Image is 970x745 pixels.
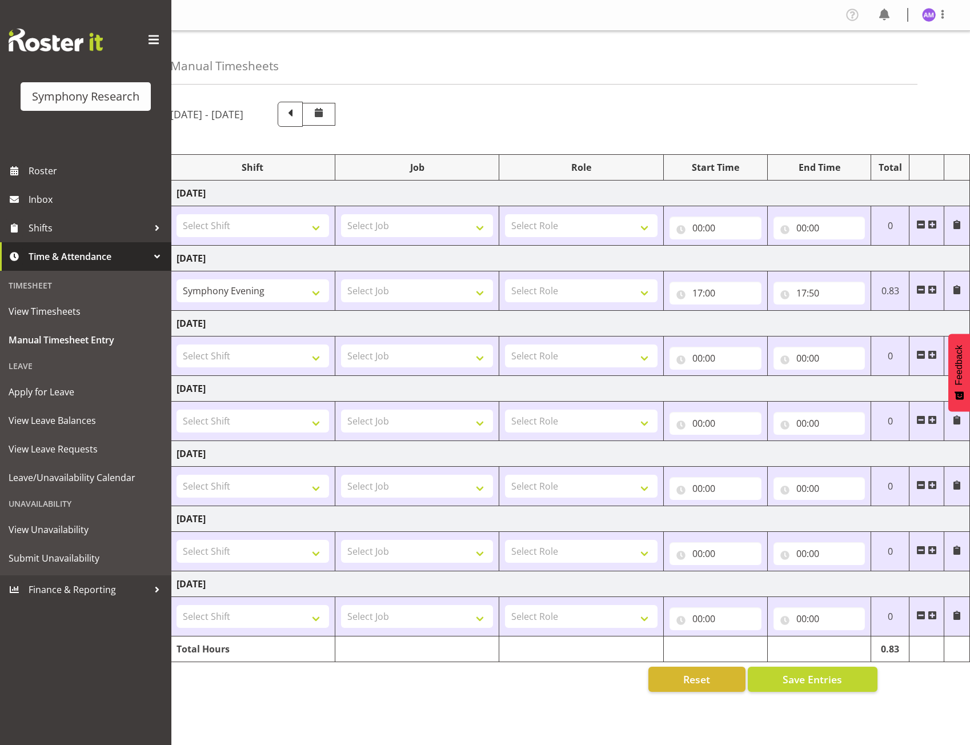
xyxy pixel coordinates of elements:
[177,161,329,174] div: Shift
[171,441,970,467] td: [DATE]
[9,412,163,429] span: View Leave Balances
[670,347,761,370] input: Click to select...
[341,161,494,174] div: Job
[748,667,877,692] button: Save Entries
[670,412,761,435] input: Click to select...
[3,463,169,492] a: Leave/Unavailability Calendar
[9,303,163,320] span: View Timesheets
[871,206,909,246] td: 0
[871,271,909,311] td: 0.83
[3,354,169,378] div: Leave
[871,532,909,571] td: 0
[171,506,970,532] td: [DATE]
[9,383,163,400] span: Apply for Leave
[948,334,970,411] button: Feedback - Show survey
[3,435,169,463] a: View Leave Requests
[9,440,163,458] span: View Leave Requests
[877,161,903,174] div: Total
[871,337,909,376] td: 0
[871,402,909,441] td: 0
[505,161,658,174] div: Role
[32,88,139,105] div: Symphony Research
[171,636,335,662] td: Total Hours
[29,581,149,598] span: Finance & Reporting
[871,467,909,506] td: 0
[773,347,865,370] input: Click to select...
[171,311,970,337] td: [DATE]
[648,667,745,692] button: Reset
[670,161,761,174] div: Start Time
[29,219,149,237] span: Shifts
[773,542,865,565] input: Click to select...
[9,469,163,486] span: Leave/Unavailability Calendar
[871,597,909,636] td: 0
[170,59,279,73] h4: Manual Timesheets
[773,217,865,239] input: Click to select...
[3,274,169,297] div: Timesheet
[171,571,970,597] td: [DATE]
[9,521,163,538] span: View Unavailability
[3,544,169,572] a: Submit Unavailability
[3,378,169,406] a: Apply for Leave
[3,297,169,326] a: View Timesheets
[171,376,970,402] td: [DATE]
[922,8,936,22] img: amal-makan1835.jpg
[670,607,761,630] input: Click to select...
[670,217,761,239] input: Click to select...
[773,282,865,305] input: Click to select...
[171,181,970,206] td: [DATE]
[171,246,970,271] td: [DATE]
[29,191,166,208] span: Inbox
[783,672,842,687] span: Save Entries
[773,412,865,435] input: Click to select...
[170,108,243,121] h5: [DATE] - [DATE]
[773,477,865,500] input: Click to select...
[670,542,761,565] input: Click to select...
[3,406,169,435] a: View Leave Balances
[29,248,149,265] span: Time & Attendance
[871,636,909,662] td: 0.83
[3,515,169,544] a: View Unavailability
[670,477,761,500] input: Click to select...
[3,492,169,515] div: Unavailability
[670,282,761,305] input: Click to select...
[9,29,103,51] img: Rosterit website logo
[683,672,710,687] span: Reset
[773,161,865,174] div: End Time
[9,331,163,349] span: Manual Timesheet Entry
[773,607,865,630] input: Click to select...
[3,326,169,354] a: Manual Timesheet Entry
[9,550,163,567] span: Submit Unavailability
[954,345,964,385] span: Feedback
[29,162,166,179] span: Roster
